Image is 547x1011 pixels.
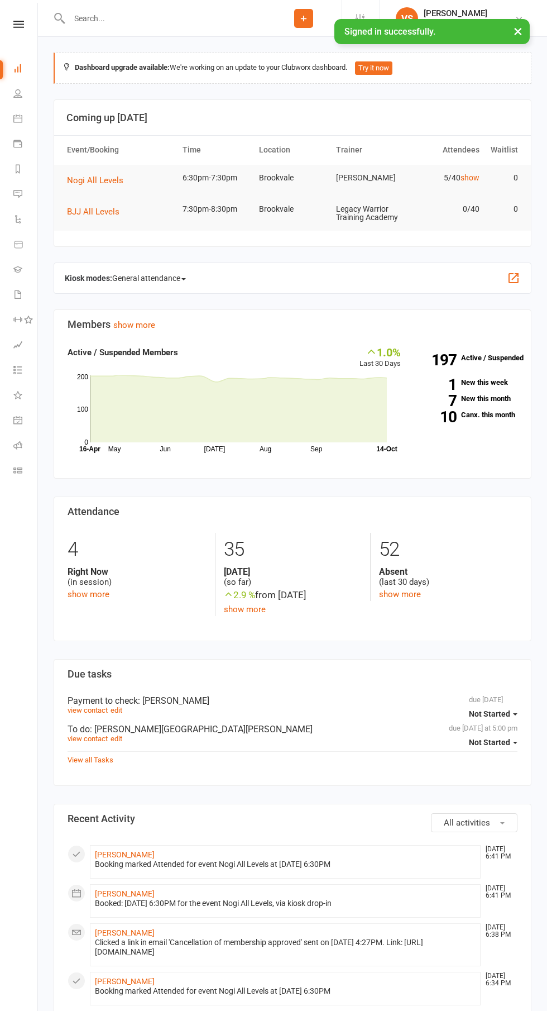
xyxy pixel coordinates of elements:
[379,533,517,566] div: 52
[68,695,517,706] div: Payment to check
[95,889,155,898] a: [PERSON_NAME]
[68,566,207,588] div: (in session)
[68,533,207,566] div: 4
[254,196,331,222] td: Brookvale
[13,57,39,82] a: Dashboard
[65,274,112,283] strong: Kiosk modes:
[62,136,177,164] th: Event/Booking
[68,813,517,824] h3: Recent Activity
[469,709,510,718] span: Not Started
[469,738,510,747] span: Not Started
[68,756,113,764] a: View all Tasks
[355,61,392,75] button: Try it now
[66,112,519,123] h3: Coming up [DATE]
[331,196,408,231] td: Legacy Warrior Training Academy
[418,411,517,418] a: 10Canx. this month
[95,860,476,869] div: Booking marked Attended for event Nogi All Levels at [DATE] 6:30PM
[344,26,435,37] span: Signed in successfully.
[418,409,457,425] strong: 10
[95,928,155,937] a: [PERSON_NAME]
[224,533,362,566] div: 35
[67,175,123,185] span: Nogi All Levels
[95,986,476,996] div: Booking marked Attended for event Nogi All Levels at [DATE] 6:30PM
[177,136,255,164] th: Time
[68,506,517,517] h3: Attendance
[224,566,362,577] strong: [DATE]
[177,165,255,191] td: 6:30pm-7:30pm
[13,409,39,434] a: General attendance kiosk mode
[407,136,484,164] th: Attendees
[13,233,39,258] a: Product Sales
[508,19,528,43] button: ×
[90,724,313,735] span: : [PERSON_NAME][GEOGRAPHIC_DATA][PERSON_NAME]
[396,7,418,30] div: VS
[66,11,266,26] input: Search...
[444,818,490,828] span: All activities
[331,136,408,164] th: Trainer
[224,588,362,603] div: from [DATE]
[54,53,531,84] div: We're working on an update to your Clubworx dashboard.
[407,196,484,222] td: 0/40
[431,813,517,832] button: All activities
[418,379,517,386] a: 1New this week
[412,346,526,370] a: 197Active / Suspended
[112,269,186,287] span: General attendance
[13,107,39,132] a: Calendar
[331,165,408,191] td: [PERSON_NAME]
[111,706,122,714] a: edit
[460,173,479,182] a: show
[13,132,39,158] a: Payments
[379,566,517,577] strong: Absent
[224,589,255,600] span: 2.9 %
[418,377,457,392] strong: 1
[418,395,517,402] a: 7New this month
[480,846,517,860] time: [DATE] 6:41 PM
[254,165,331,191] td: Brookvale
[484,136,523,164] th: Waitlist
[254,136,331,164] th: Location
[480,924,517,938] time: [DATE] 6:38 PM
[95,977,155,986] a: [PERSON_NAME]
[13,82,39,107] a: People
[177,196,255,222] td: 7:30pm-8:30pm
[138,695,209,706] span: : [PERSON_NAME]
[418,352,457,368] strong: 197
[424,18,487,28] div: Legacy WTA
[68,735,108,743] a: view contact
[224,604,266,614] a: show more
[68,706,108,714] a: view contact
[68,566,207,577] strong: Right Now
[68,669,517,680] h3: Due tasks
[469,732,517,752] button: Not Started
[113,320,155,330] a: show more
[359,346,401,358] div: 1.0%
[75,63,170,71] strong: Dashboard upgrade available:
[67,174,131,187] button: Nogi All Levels
[480,972,517,987] time: [DATE] 6:34 PM
[379,589,421,599] a: show more
[68,724,517,735] div: To do
[111,735,122,743] a: edit
[13,434,39,459] a: Roll call kiosk mode
[480,885,517,899] time: [DATE] 6:41 PM
[67,207,119,217] span: BJJ All Levels
[13,459,39,484] a: Class kiosk mode
[484,165,523,191] td: 0
[484,196,523,222] td: 0
[95,938,476,957] div: Clicked a link in email 'Cancellation of membership approved' sent on [DATE] 4:27PM. Link: [URL][...
[224,566,362,588] div: (so far)
[424,8,487,18] div: [PERSON_NAME]
[95,850,155,859] a: [PERSON_NAME]
[95,899,476,908] div: Booked: [DATE] 6:30PM for the event Nogi All Levels, via kiosk drop-in
[13,333,39,359] a: Assessments
[67,205,127,218] button: BJJ All Levels
[68,347,178,357] strong: Active / Suspended Members
[359,346,401,370] div: Last 30 Days
[68,589,109,599] a: show more
[68,319,517,330] h3: Members
[469,704,517,724] button: Not Started
[418,393,457,408] strong: 7
[13,384,39,409] a: What's New
[379,566,517,588] div: (last 30 days)
[407,165,484,191] td: 5/40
